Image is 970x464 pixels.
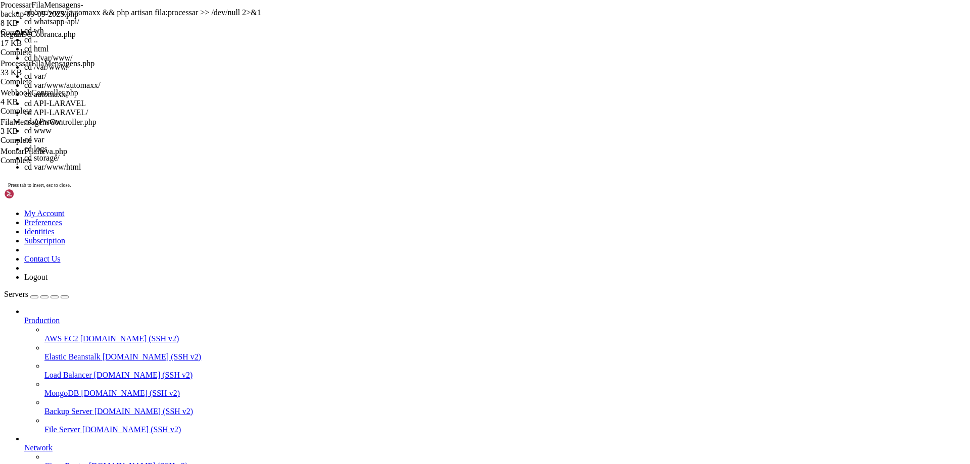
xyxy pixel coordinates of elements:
[4,4,839,13] x-row: Welcome to Ubuntu 22.04.5 LTS (GNU/Linux 5.15.0-133-generic x86_64)
[1,147,67,156] span: MontarFilaIleva.php
[1,59,102,77] span: ProcessarFilaMensagens.php
[1,59,94,68] span: ProcessarFilaMensagens.php
[4,38,839,47] x-row: * Support: [URL][DOMAIN_NAME]
[1,156,102,165] div: Complete
[1,28,102,37] div: Complete
[1,68,102,77] div: 33 KB
[1,136,102,145] div: Complete
[4,64,839,73] x-row: Last login: [DATE] from [TECHNICAL_ID]
[1,48,102,57] div: Complete
[1,1,83,18] span: ProcessarFilaMensagens-backup-09-09-2025.php
[4,56,839,64] x-row: You have new mail.
[1,127,102,136] div: 3 KB
[1,107,102,116] div: Complete
[4,30,839,38] x-row: * Management: [URL][DOMAIN_NAME]
[1,39,102,48] div: 17 KB
[4,21,839,30] x-row: * Documentation: [URL][DOMAIN_NAME]
[1,97,102,107] div: 4 KB
[4,73,839,81] x-row: root@prevenir-front-back:~# cd
[1,88,78,97] span: WebhookController.php
[1,30,102,48] span: ReguaDeCobranca.php
[1,1,102,28] span: ProcessarFilaMensagens-backup-09-09-2025.php
[1,88,102,107] span: WebhookController.php
[1,118,96,126] span: FilaMensagensController.php
[1,19,102,28] div: 8 KB
[1,77,102,86] div: Complete
[136,73,140,81] div: (31, 8)
[1,118,102,136] span: FilaMensagensController.php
